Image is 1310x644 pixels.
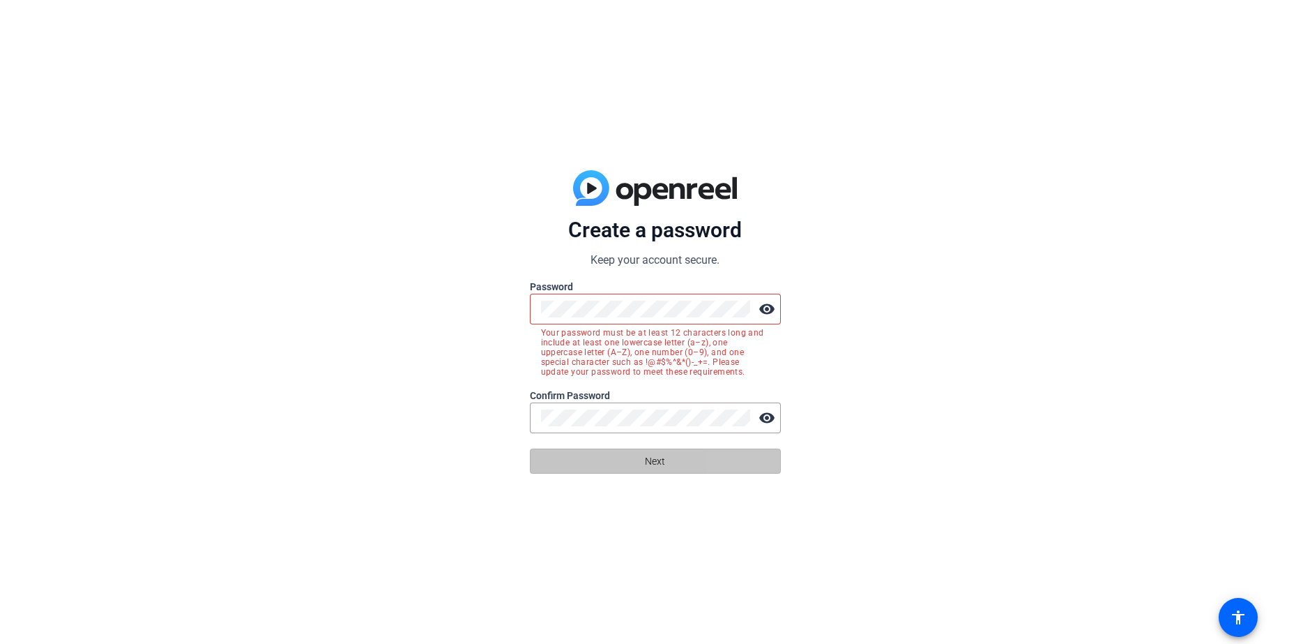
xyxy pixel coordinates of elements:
mat-error: Your password must be at least 12 characters long and include at least one lowercase letter (a–z)... [541,324,770,377]
button: Next [530,449,781,474]
mat-icon: visibility [753,295,781,323]
mat-icon: accessibility [1230,609,1247,626]
span: Next [645,448,665,474]
p: Create a password [530,217,781,244]
img: blue-gradient.svg [573,170,737,207]
p: Keep your account secure. [530,252,781,269]
label: Password [530,280,781,294]
mat-icon: visibility [753,404,781,432]
label: Confirm Password [530,389,781,403]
